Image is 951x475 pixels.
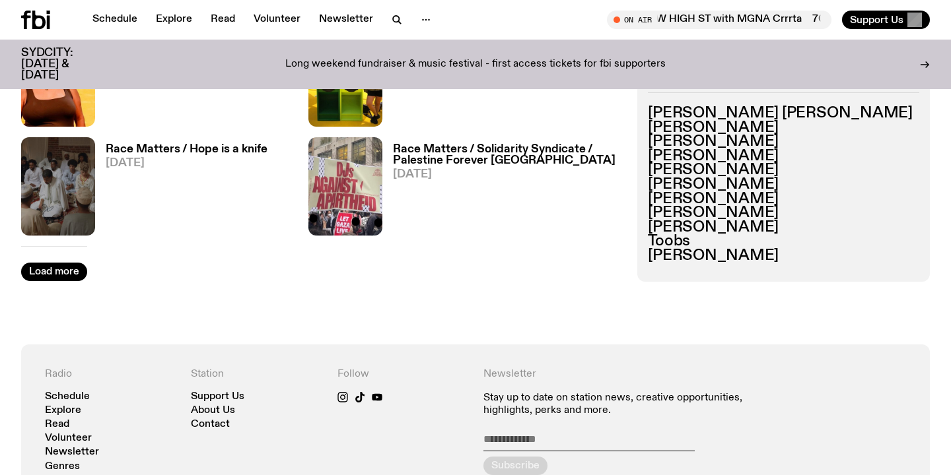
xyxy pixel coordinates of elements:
a: Newsletter [45,447,99,457]
a: Schedule [45,392,90,402]
h3: [PERSON_NAME] [648,177,919,192]
h3: [PERSON_NAME] [648,135,919,149]
img: A banner in a protest crowd that reads in red: DJS AGAINST APARTHEID. A smaller red placard reads... [308,137,382,236]
a: Newsletter [311,11,381,29]
h3: SYDCITY: [DATE] & [DATE] [21,47,106,81]
h3: Race Matters / Hope is a knife [106,144,267,155]
h4: Station [191,368,321,381]
span: [DATE] [393,169,621,180]
span: Support Us [850,14,903,26]
h4: Follow [337,368,468,381]
h3: Race Matters / Solidarity Syndicate / Palestine Forever [GEOGRAPHIC_DATA] [393,144,621,166]
span: [DATE] [106,158,267,169]
a: About Us [191,406,235,416]
a: Explore [45,406,81,416]
h3: [PERSON_NAME] [648,163,919,177]
a: Race Matters / Solidarity Syndicate / Palestine Forever [GEOGRAPHIC_DATA][DATE] [382,144,621,236]
h3: [PERSON_NAME] [648,249,919,263]
img: Mustafa sits int he centre of a group. They are in all white in a prayer and song circle [21,137,95,236]
a: Schedule [85,11,145,29]
a: Contact [191,420,230,429]
h4: Radio [45,368,175,381]
a: Read [45,420,69,429]
a: Volunteer [45,433,92,443]
button: Load more [21,263,87,281]
h3: [PERSON_NAME] [648,220,919,235]
button: Subscribe [483,457,547,475]
h3: [PERSON_NAME] [648,149,919,164]
h3: [PERSON_NAME] [648,206,919,220]
p: Stay up to date on station news, creative opportunities, highlights, perks and more. [483,392,760,417]
button: Support Us [842,11,930,29]
h3: [PERSON_NAME] [648,121,919,135]
p: Long weekend fundraiser & music festival - first access tickets for fbi supporters [285,59,666,71]
a: Volunteer [246,11,308,29]
a: Read [203,11,243,29]
a: Genres [45,462,80,472]
h3: [PERSON_NAME] [PERSON_NAME] [648,106,919,121]
a: Race Matters / Hope is a knife[DATE] [95,144,267,236]
button: On Air704 W HIGH ST with MGNA Crrrta704 W HIGH ST with MGNA Crrrta [607,11,831,29]
h4: Newsletter [483,368,760,381]
h3: [PERSON_NAME] [648,191,919,206]
a: Explore [148,11,200,29]
h3: Toobs [648,234,919,249]
a: Support Us [191,392,244,402]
